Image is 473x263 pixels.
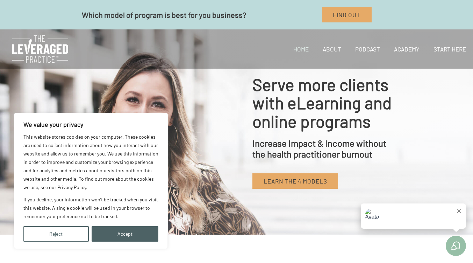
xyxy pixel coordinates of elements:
nav: Site Navigation [281,37,473,61]
span: Serve more clients with eLearning and online programs [252,74,392,132]
a: Home [286,37,316,61]
a: Podcast [348,37,387,61]
a: Academy [387,37,427,61]
a: About [316,37,348,61]
div: We value your privacy [14,113,168,249]
p: If you decline, your information won’t be tracked when you visit this website. A single cookie wi... [23,195,158,221]
span: Learn the 4 models [264,178,327,185]
img: The Leveraged Practice [12,35,68,63]
span: Which model of program is best for you business? [82,10,246,19]
button: Reject [23,226,89,242]
a: Find Out [322,7,372,22]
span: Find Out [333,11,360,18]
span: Increase Impact & Income without the health practitioner burnout [252,138,386,159]
p: We value your privacy [23,120,158,129]
p: This website stores cookies on your computer. These cookies are used to collect information about... [23,133,158,192]
a: Learn the 4 models [252,173,338,189]
a: Start Here [427,37,473,61]
button: Accept [92,226,159,242]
